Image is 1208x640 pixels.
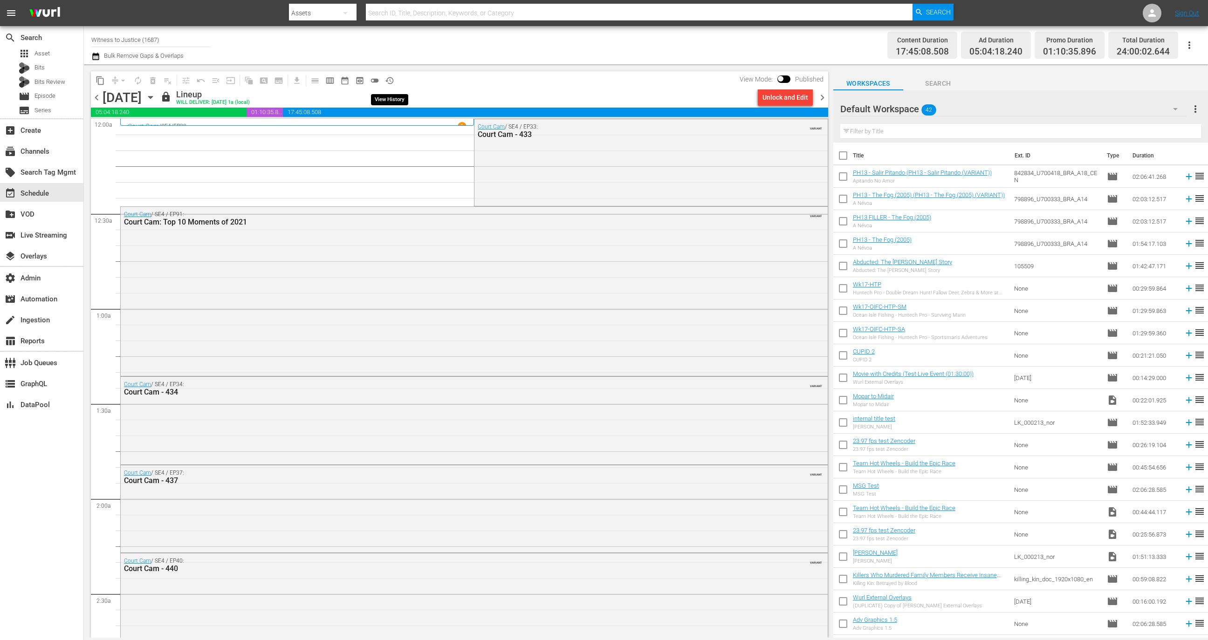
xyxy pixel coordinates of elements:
span: VARIANT [810,210,822,218]
td: 00:29:59.864 [1129,277,1180,300]
span: Search [5,32,16,43]
span: Week Calendar View [323,73,337,88]
button: Unlock and Edit [758,89,813,106]
div: Team Hot Wheels - Build the Epic Race [853,469,955,475]
svg: Add to Schedule [1184,283,1194,293]
span: Episode [1107,618,1118,629]
span: Revert to Primary Episode [193,73,208,88]
svg: Add to Schedule [1184,238,1194,249]
div: Killing Kin: Betrayed by Blood [853,580,1007,586]
div: Court Cam - 440 [124,564,772,573]
span: reorder [1194,439,1205,450]
span: Reports [5,335,16,347]
span: Day Calendar View [304,71,323,89]
span: Episode [1107,439,1118,450]
div: Bits Review [19,76,30,88]
span: Episode [1107,260,1118,272]
span: Video [1107,506,1118,517]
span: reorder [1194,573,1205,584]
span: Episode [1107,193,1118,204]
a: Wurl External Overlays [853,594,912,601]
a: Team Hot Wheels - Build the Epic Race [853,460,955,467]
div: Court Cam - 434 [124,388,772,396]
div: Lineup [176,89,250,100]
td: 00:21:21.050 [1129,344,1180,367]
span: reorder [1194,528,1205,539]
span: 42 [921,100,936,120]
span: Clear Lineup [160,73,175,88]
span: lock [160,91,172,102]
svg: Add to Schedule [1184,395,1194,405]
svg: Add to Schedule [1184,417,1194,428]
span: Fill episodes with ad slates [208,73,223,88]
span: content_copy [96,76,105,85]
span: Create Search Block [256,73,271,88]
span: Episode [19,91,30,102]
span: Select an event to delete [145,73,160,88]
svg: Add to Schedule [1184,529,1194,539]
td: 00:26:19.104 [1129,434,1180,456]
span: VARIANT [810,469,822,476]
span: Toggle to switch from Published to Draft view. [777,75,784,82]
span: reorder [1194,394,1205,405]
svg: Add to Schedule [1184,171,1194,182]
span: calendar_view_week_outlined [325,76,335,85]
span: Episode [1107,350,1118,361]
a: [PERSON_NAME] [853,549,898,556]
div: Default Workspace [840,96,1187,122]
span: 17:45:08.508 [283,108,828,117]
div: MSG Test [853,491,879,497]
span: Automation [5,293,16,305]
td: 02:06:28.585 [1129,613,1180,635]
span: reorder [1194,327,1205,338]
span: Asset [19,48,30,59]
span: Create Series Block [271,73,286,88]
span: 24:00:02.644 [1117,47,1170,57]
svg: Add to Schedule [1184,574,1194,584]
a: Court Cam [478,123,505,130]
div: Total Duration [1117,34,1170,47]
div: [PERSON_NAME] [853,424,895,430]
span: 05:04:18.240 [969,47,1023,57]
div: / SE4 / EP91: [124,211,772,226]
td: None [1010,389,1103,411]
div: Promo Duration [1043,34,1096,47]
span: Job Queues [5,357,16,368]
td: 01:52:33.949 [1129,411,1180,434]
span: Asset [34,49,50,58]
th: Type [1101,143,1127,169]
span: toggle_off [370,76,379,85]
span: chevron_right [817,92,828,103]
div: / SE4 / EP37: [124,470,772,485]
svg: Add to Schedule [1184,507,1194,517]
td: 00:16:00.192 [1129,590,1180,613]
td: 01:29:59.863 [1129,300,1180,322]
button: more_vert [1190,98,1201,120]
a: PH13 - Salir Pitando (PH13 - Salir Pitando (VARIANT)) [853,169,992,176]
span: preview_outlined [355,76,364,85]
span: VARIANT [810,557,822,564]
div: 23.97 fps test Zencoder [853,446,915,452]
span: Refresh All Search Blocks [238,71,256,89]
span: Episode [1107,327,1118,339]
span: Episode [1107,596,1118,607]
span: reorder [1194,416,1205,428]
span: Episode [1107,305,1118,316]
td: 00:14:29.000 [1129,367,1180,389]
a: Wk17-OIFC-HTP-SA [853,326,905,333]
p: SE4 / [161,123,173,129]
th: Duration [1127,143,1183,169]
td: 02:03:12.517 [1129,210,1180,232]
td: killing_kin_doc_1920x1080_en [1010,568,1103,590]
span: Search [926,4,951,20]
td: LK_000213_nor [1010,411,1103,434]
span: Remove Gaps & Overlaps [108,73,130,88]
p: / [159,123,161,129]
div: Abducted: The [PERSON_NAME] Story [853,267,952,273]
a: PH13 - The Fog (2005) [853,236,912,243]
span: reorder [1194,483,1205,495]
p: EP20 [173,123,186,129]
span: reorder [1194,595,1205,606]
div: / SE4 / EP34: [124,381,772,396]
td: None [1010,344,1103,367]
